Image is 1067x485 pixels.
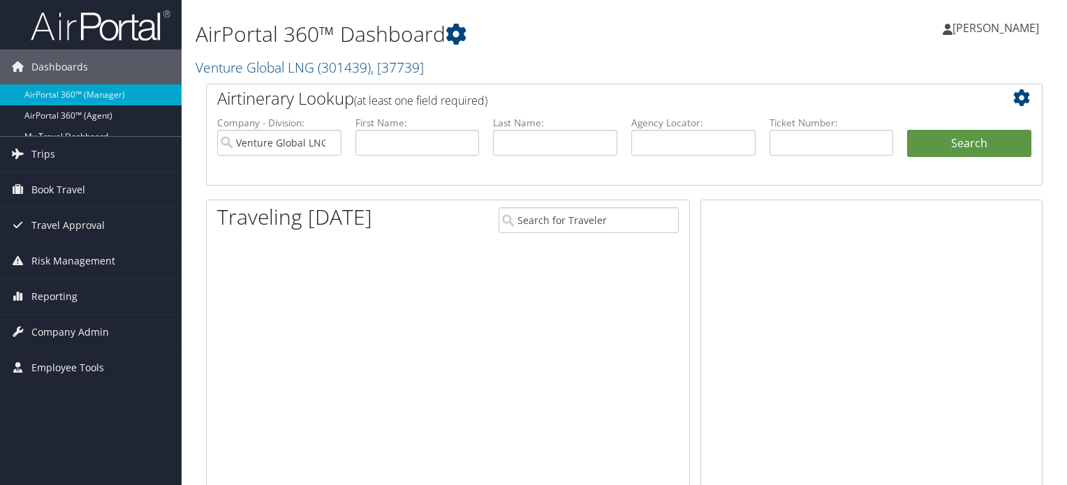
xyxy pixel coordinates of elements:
span: , [ 37739 ] [371,58,424,77]
span: Reporting [31,279,78,314]
span: Trips [31,137,55,172]
label: Ticket Number: [770,116,894,130]
span: Dashboards [31,50,88,84]
span: [PERSON_NAME] [952,20,1039,36]
span: Travel Approval [31,208,105,243]
span: Company Admin [31,315,109,350]
label: Last Name: [493,116,617,130]
h1: Traveling [DATE] [217,202,372,232]
img: airportal-logo.png [31,9,170,42]
label: Agency Locator: [631,116,756,130]
label: Company - Division: [217,116,341,130]
span: Book Travel [31,172,85,207]
span: (at least one field required) [354,93,487,108]
h2: Airtinerary Lookup [217,87,962,110]
a: Venture Global LNG [196,58,424,77]
span: ( 301439 ) [318,58,371,77]
h1: AirPortal 360™ Dashboard [196,20,767,49]
input: Search for Traveler [499,207,679,233]
label: First Name: [355,116,480,130]
button: Search [907,130,1031,158]
a: [PERSON_NAME] [943,7,1053,49]
span: Employee Tools [31,350,104,385]
span: Risk Management [31,244,115,278]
